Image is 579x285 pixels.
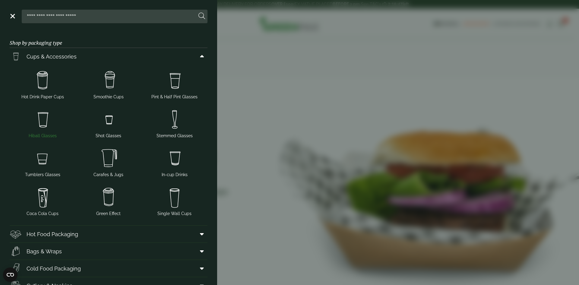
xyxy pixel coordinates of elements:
a: Hiball Glasses [12,106,73,140]
img: cola.svg [12,185,73,209]
span: Carafes & Jugs [93,172,123,178]
span: Smoothie Cups [93,94,124,100]
span: Stemmed Glasses [157,133,193,139]
button: Open CMP widget [3,268,17,282]
span: Hot Food Packaging [27,230,78,238]
span: Bags & Wraps [27,247,62,255]
a: Hot Food Packaging [10,226,207,242]
img: Hiball.svg [12,107,73,131]
img: Paper_carriers.svg [10,245,22,257]
span: Pint & Half Pint Glasses [151,94,198,100]
a: Pint & Half Pint Glasses [144,67,205,101]
span: Hot Drink Paper Cups [21,94,64,100]
img: PintNhalf_cup.svg [10,50,22,62]
img: Tumbler_glass.svg [12,146,73,170]
a: Bags & Wraps [10,243,207,260]
img: Stemmed_glass.svg [144,107,205,131]
a: Smoothie Cups [78,67,139,101]
span: Shot Glasses [96,133,121,139]
a: Green Effect [78,184,139,218]
a: Carafes & Jugs [78,145,139,179]
a: Stemmed Glasses [144,106,205,140]
span: Single Wall Cups [157,211,191,217]
span: Hiball Glasses [29,133,57,139]
span: Coca Cola Cups [27,211,59,217]
a: Coca Cola Cups [12,184,73,218]
img: Incup_drinks.svg [144,146,205,170]
img: JugsNcaraffes.svg [78,146,139,170]
span: Tumblers Glasses [25,172,60,178]
a: Tumblers Glasses [12,145,73,179]
img: PintNhalf_cup.svg [144,68,205,93]
img: HotDrink_paperCup.svg [78,185,139,209]
img: Shot_glass.svg [78,107,139,131]
a: Cups & Accessories [10,48,207,65]
span: Green Effect [96,211,121,217]
img: Sandwich_box.svg [10,262,22,274]
img: HotDrink_paperCup.svg [12,68,73,93]
a: Single Wall Cups [144,184,205,218]
span: Cold Food Packaging [27,264,81,273]
img: Smoothie_cups.svg [78,68,139,93]
a: Cold Food Packaging [10,260,207,277]
img: Deli_box.svg [10,228,22,240]
h3: Shop by packaging type [10,30,207,48]
a: In-cup Drinks [144,145,205,179]
span: In-cup Drinks [162,172,188,178]
a: Hot Drink Paper Cups [12,67,73,101]
img: plain-soda-cup.svg [144,185,205,209]
span: Cups & Accessories [27,52,77,61]
a: Shot Glasses [78,106,139,140]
